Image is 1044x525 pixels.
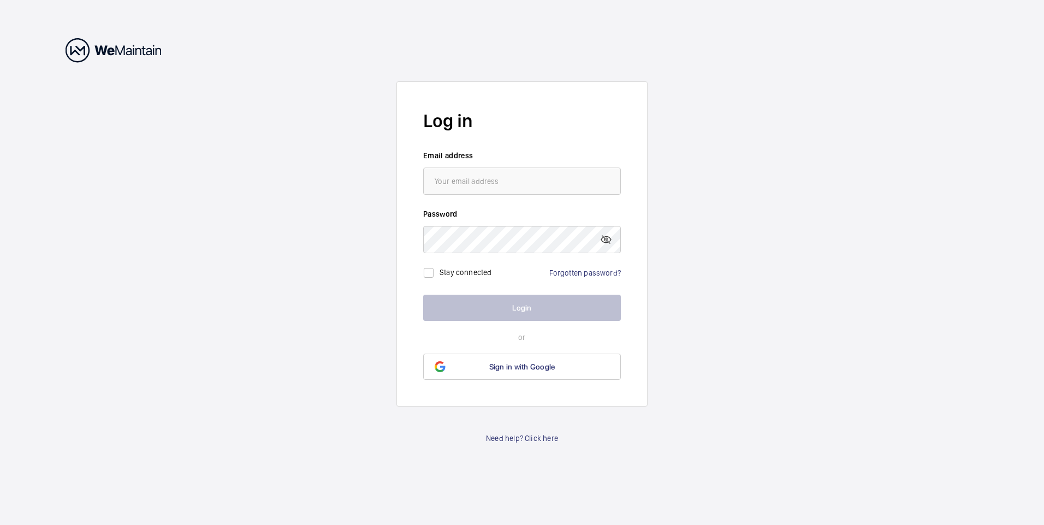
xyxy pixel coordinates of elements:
[440,268,492,277] label: Stay connected
[423,168,621,195] input: Your email address
[489,362,555,371] span: Sign in with Google
[423,108,621,134] h2: Log in
[423,295,621,321] button: Login
[549,269,621,277] a: Forgotten password?
[423,150,621,161] label: Email address
[423,208,621,219] label: Password
[423,332,621,343] p: or
[486,433,558,444] a: Need help? Click here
